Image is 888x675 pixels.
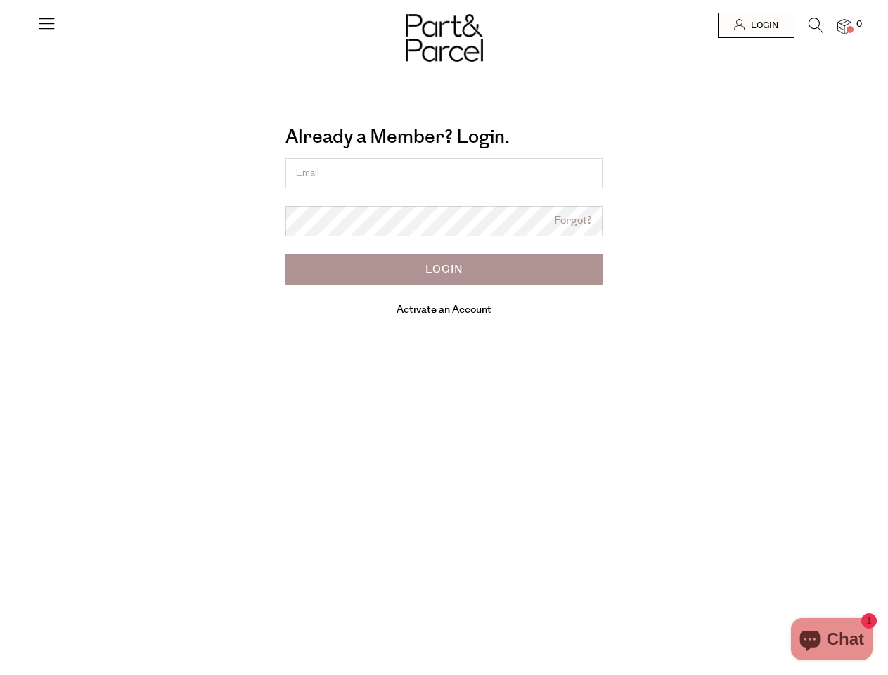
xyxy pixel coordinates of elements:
[285,121,510,153] a: Already a Member? Login.
[837,19,851,34] a: 0
[285,158,603,188] input: Email
[718,13,794,38] a: Login
[554,213,592,229] a: Forgot?
[747,20,778,32] span: Login
[285,254,603,285] input: Login
[406,14,483,62] img: Part&Parcel
[853,18,866,31] span: 0
[787,618,877,664] inbox-online-store-chat: Shopify online store chat
[397,302,491,317] a: Activate an Account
